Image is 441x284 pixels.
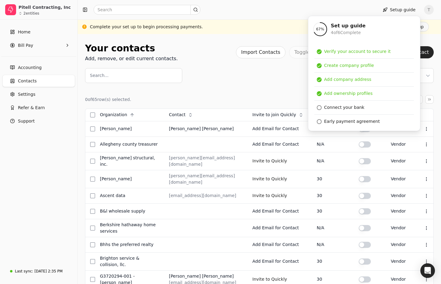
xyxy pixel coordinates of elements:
[15,268,33,274] div: Last sync:
[2,61,75,74] a: Accounting
[317,158,349,164] div: N/A
[169,273,201,279] div: [PERSON_NAME]
[391,258,412,265] div: vendor
[169,192,243,199] div: [EMAIL_ADDRESS][DOMAIN_NAME]
[100,255,159,268] div: Brighton Service & Collision, LLC.
[252,225,307,231] div: Add Email for Contact
[18,42,33,49] span: Bill Pay
[252,156,287,166] button: Invite to Quickly
[391,158,412,164] div: vendor
[90,113,95,117] button: Select all
[317,192,349,199] div: 30
[252,126,307,132] div: Add Email for Contact
[2,88,75,100] a: Settings
[90,209,95,214] button: Select row
[94,5,200,15] input: Search
[317,208,349,214] div: 30
[252,112,296,118] span: Invite to join Quickly
[391,225,412,231] div: vendor
[316,26,324,32] span: 67 %
[169,126,201,132] div: [PERSON_NAME]
[308,16,420,131] div: Setup guide
[424,5,434,15] button: T
[18,78,37,84] span: Contacts
[90,72,108,79] label: Search...
[236,46,285,58] button: Import Contacts
[90,259,95,264] button: Select row
[19,4,72,10] div: Pitell Contracting, Inc
[90,242,95,247] button: Select row
[202,273,234,279] div: [PERSON_NAME]
[90,126,95,131] button: Select row
[331,22,366,29] div: Set up guide
[324,104,364,111] div: Connect your bank
[100,208,159,214] div: B&L Wholesale Supply
[391,276,412,282] div: vendor
[90,24,203,30] div: Complete your set up to begin processing payments.
[169,155,243,168] div: [PERSON_NAME][EMAIL_ADDRESS][DOMAIN_NAME]
[252,258,307,265] div: Add Email for Contact
[18,29,30,35] span: Home
[378,5,420,15] button: Setup guide
[317,225,349,231] div: N/A
[331,29,366,36] div: 4 of 6 Complete
[90,193,95,198] button: Select row
[317,141,349,147] div: N/A
[85,55,178,62] div: Add, remove, or edit current contacts.
[324,62,374,69] div: Create company profile
[100,141,159,147] div: Allegheny County Treasurer
[100,222,159,234] div: Berkshire Hathaway Home Services
[252,141,307,147] div: Add Email for Contact
[169,173,243,185] div: [PERSON_NAME][EMAIL_ADDRESS][DOMAIN_NAME]
[18,64,42,71] span: Accounting
[90,277,95,282] button: Select row
[391,192,412,199] div: vendor
[391,176,412,182] div: vendor
[324,48,391,55] div: Verify your account to secure it
[324,90,373,97] div: Add ownership profiles
[391,241,412,248] div: vendor
[317,241,349,248] div: N/A
[317,258,349,265] div: 30
[100,126,159,132] div: [PERSON_NAME]
[100,155,159,168] div: [PERSON_NAME] Structural, Inc.
[252,241,307,248] div: Add Email for Contact
[2,75,75,87] a: Contacts
[317,276,349,282] div: 30
[100,110,138,120] button: Organization
[100,112,127,118] span: Organization
[169,112,185,118] span: Contact
[23,12,39,15] div: 2 entities
[2,102,75,114] button: Refer & Earn
[252,191,287,201] button: Invite to Quickly
[324,118,380,125] div: Early payment agreement
[169,110,196,120] button: Contact
[317,176,349,182] div: 30
[391,208,412,214] div: vendor
[2,266,75,277] a: Last sync:[DATE] 2:35 PM
[100,241,159,248] div: BHHS The Preferred Realty
[18,118,35,124] span: Support
[85,96,131,103] div: 0 of 65 row(s) selected.
[18,105,45,111] span: Refer & Earn
[2,26,75,38] a: Home
[2,115,75,127] button: Support
[2,39,75,51] button: Bill Pay
[85,41,178,55] div: Your contacts
[90,159,95,164] button: Select row
[420,263,435,278] div: Open Intercom Messenger
[90,226,95,230] button: Select row
[252,174,287,184] button: Invite to Quickly
[100,192,159,199] div: Ascent Data
[90,142,95,147] button: Select row
[100,176,159,182] div: [PERSON_NAME]
[90,177,95,182] button: Select row
[391,141,412,147] div: vendor
[18,91,35,98] span: Settings
[324,76,371,83] div: Add company address
[252,110,307,120] button: Invite to join Quickly
[252,208,307,214] div: Add Email for Contact
[202,126,234,132] div: [PERSON_NAME]
[34,268,63,274] div: [DATE] 2:35 PM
